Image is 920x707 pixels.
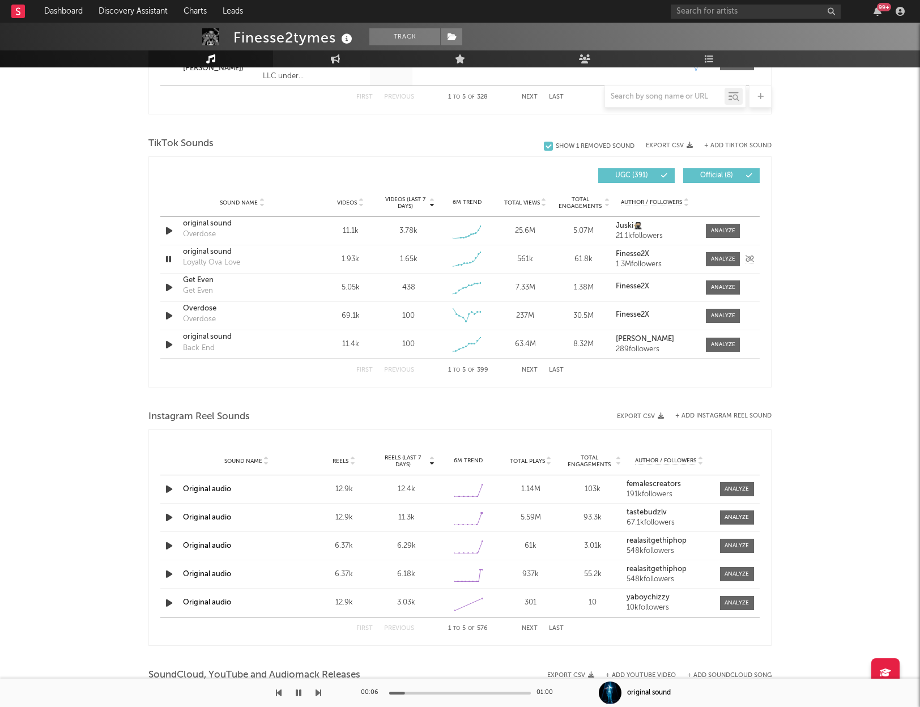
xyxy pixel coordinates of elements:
div: 103k [565,484,621,495]
div: 10 [565,597,621,608]
button: First [356,625,373,632]
div: 8.32M [557,339,610,350]
div: 6.18k [378,569,435,580]
a: original sound [183,331,301,343]
span: Videos (last 7 days) [382,196,428,210]
div: 25.6M [499,225,552,237]
span: Official ( 8 ) [691,172,743,179]
div: 3.01k [565,540,621,552]
div: 3.03k [378,597,435,608]
strong: Finesse2X [616,311,649,318]
button: Next [522,367,538,373]
a: Overdose [183,303,301,314]
div: 11.3k [378,512,435,523]
div: 1.3M followers [616,261,695,269]
strong: Finesse2X [616,283,649,290]
button: + Add Instagram Reel Sound [675,413,772,419]
button: Previous [384,625,414,632]
strong: realasitgethiphop [627,537,687,544]
div: 99 + [877,3,891,11]
a: Original audio [183,542,231,550]
span: of [468,368,475,373]
button: UGC(391) [598,168,675,183]
a: Get Even [183,275,301,286]
strong: [PERSON_NAME] [616,335,674,343]
a: Finesse2X [616,311,695,319]
button: First [356,367,373,373]
span: of [468,626,475,631]
span: Total Engagements [557,196,603,210]
button: Export CSV [547,672,594,679]
div: 1.38M [557,282,610,293]
span: SoundCloud, YouTube and Audiomack Releases [148,668,360,682]
div: 00:06 [361,686,384,700]
div: 10k followers [627,604,712,612]
span: TikTok Sounds [148,137,214,151]
a: femalescreators [627,480,712,488]
div: 12.9k [316,484,372,495]
strong: femalescreators [627,480,681,488]
div: Back End [183,343,215,354]
strong: yaboychizzy [627,594,670,601]
div: Get Even [183,286,213,297]
div: 937k [502,569,559,580]
span: Total Engagements [565,454,615,468]
div: 61.8k [557,254,610,265]
input: Search for artists [671,5,841,19]
div: 548k followers [627,576,712,584]
div: 438 [402,282,415,293]
input: Search by song name or URL [605,92,725,101]
div: 1.93k [324,254,377,265]
a: yaboychizzy [627,594,712,602]
button: 99+ [874,7,881,16]
div: 289 followers [616,346,695,353]
button: + Add TikTok Sound [693,143,772,149]
div: 1 5 399 [437,364,499,377]
button: Official(8) [683,168,760,183]
strong: tastebudzlv [627,509,667,516]
div: 1 5 576 [437,622,499,636]
span: to [453,368,460,373]
div: Loyalty Ova Love [183,257,240,269]
div: 1.65k [400,254,418,265]
div: 7.33M [499,282,552,293]
span: Sound Name [224,458,262,465]
div: 55.2k [565,569,621,580]
div: 61k [502,540,559,552]
button: Previous [384,367,414,373]
div: 01:00 [536,686,559,700]
button: + Add SoundCloud Song [687,672,772,679]
span: Author / Followers [635,457,696,465]
span: Total Views [504,199,540,206]
a: Finesse2X [616,250,695,258]
button: Export CSV [617,413,664,420]
div: 21.1k followers [616,232,695,240]
div: Overdose [183,314,216,325]
div: 5.07M [557,225,610,237]
a: original sound [183,218,301,229]
button: Next [522,625,538,632]
span: Reels [333,458,348,465]
button: Last [549,367,564,373]
div: 12.4k [378,484,435,495]
div: 6.29k [378,540,435,552]
div: 100 [402,310,415,322]
div: 5.05k [324,282,377,293]
button: Last [549,625,564,632]
div: 6M Trend [440,457,497,465]
div: 6M Trend [441,198,493,207]
strong: Finesse2X [616,250,649,258]
div: Finesse2tymes [233,28,355,47]
span: UGC ( 391 ) [606,172,658,179]
div: 12.9k [316,597,372,608]
div: 301 [502,597,559,608]
div: original sound [183,246,301,258]
strong: realasitgethiphop [627,565,687,573]
a: Original audio [183,570,231,578]
div: 1.14M [502,484,559,495]
div: 191k followers [627,491,712,499]
a: Juski🥷🏼 [616,222,695,230]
